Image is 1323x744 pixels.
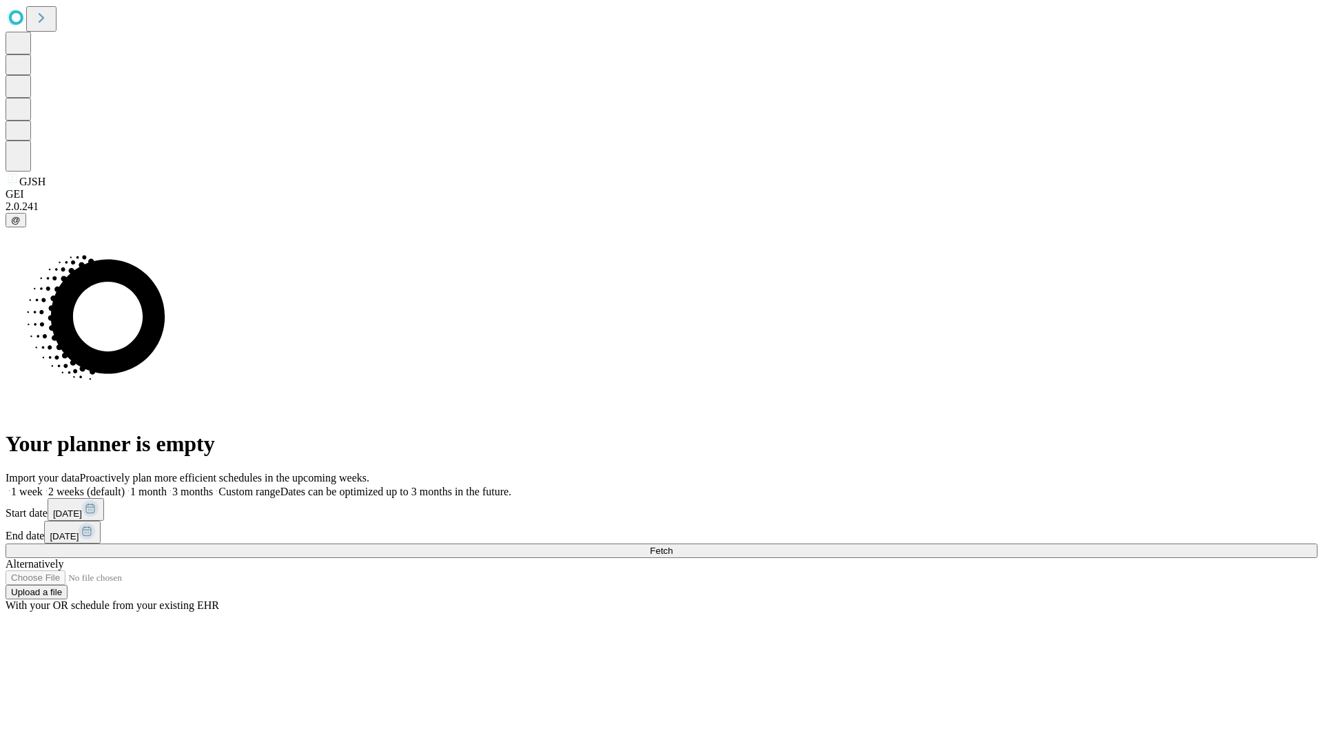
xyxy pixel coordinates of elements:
span: 1 week [11,486,43,497]
button: [DATE] [48,498,104,521]
span: GJSH [19,176,45,187]
span: With your OR schedule from your existing EHR [6,599,219,611]
div: 2.0.241 [6,200,1317,213]
span: Alternatively [6,558,63,570]
span: @ [11,215,21,225]
span: Proactively plan more efficient schedules in the upcoming weeks. [80,472,369,484]
span: Dates can be optimized up to 3 months in the future. [280,486,511,497]
button: @ [6,213,26,227]
span: Fetch [650,546,673,556]
div: Start date [6,498,1317,521]
span: 3 months [172,486,213,497]
span: Import your data [6,472,80,484]
span: [DATE] [53,508,82,519]
span: Custom range [218,486,280,497]
button: Fetch [6,544,1317,558]
div: GEI [6,188,1317,200]
span: 1 month [130,486,167,497]
h1: Your planner is empty [6,431,1317,457]
span: 2 weeks (default) [48,486,125,497]
div: End date [6,521,1317,544]
button: [DATE] [44,521,101,544]
button: Upload a file [6,585,68,599]
span: [DATE] [50,531,79,541]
